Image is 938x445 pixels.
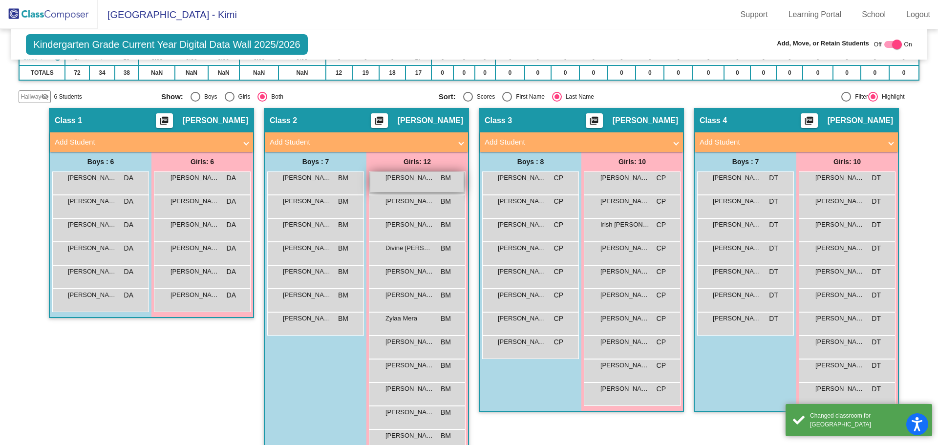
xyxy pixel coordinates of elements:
span: [PERSON_NAME] [713,243,762,253]
td: 0 [833,65,861,80]
span: [PERSON_NAME] [385,407,434,417]
td: 72 [65,65,89,80]
mat-icon: picture_as_pdf [373,116,385,129]
span: [PERSON_NAME] [600,267,649,276]
div: Boys : 8 [480,152,581,171]
span: [PERSON_NAME] [713,267,762,276]
span: DA [227,290,236,300]
td: 0 [608,65,636,80]
span: Kindergarten Grade Current Year Digital Data Wall 2025/2026 [26,34,307,55]
mat-panel-title: Add Student [270,137,451,148]
span: DT [769,314,778,324]
mat-icon: picture_as_pdf [588,116,600,129]
span: [PERSON_NAME] [385,337,434,347]
td: 18 [379,65,405,80]
mat-panel-title: Add Student [700,137,881,148]
span: Class 4 [700,116,727,126]
div: First Name [512,92,545,101]
span: [PERSON_NAME] [68,243,117,253]
span: [PERSON_NAME] [68,267,117,276]
span: [PERSON_NAME] [68,220,117,230]
td: 0 [803,65,833,80]
span: [PERSON_NAME] [283,196,332,206]
span: DT [769,290,778,300]
span: [PERSON_NAME] [815,314,864,323]
span: [PERSON_NAME] [171,220,219,230]
span: [PERSON_NAME] [283,314,332,323]
span: [PERSON_NAME] [815,384,864,394]
span: On [904,40,912,49]
span: DA [124,290,133,300]
div: Last Name [562,92,594,101]
span: BM [338,314,348,324]
span: DT [769,267,778,277]
span: CP [554,220,563,230]
span: DA [124,220,133,230]
span: DA [124,243,133,254]
td: 34 [89,65,115,80]
mat-icon: picture_as_pdf [803,116,815,129]
span: [PERSON_NAME] [385,360,434,370]
mat-panel-title: Add Student [485,137,666,148]
span: CP [657,220,666,230]
span: CP [554,196,563,207]
td: 0 [693,65,725,80]
span: [PERSON_NAME] [283,173,332,183]
span: DA [227,243,236,254]
span: [PERSON_NAME] [385,267,434,276]
span: [PERSON_NAME] [815,196,864,206]
div: Boys : 7 [265,152,366,171]
span: BM [338,243,348,254]
span: Sort: [439,92,456,101]
span: BM [441,407,451,418]
span: [PERSON_NAME] [283,267,332,276]
span: [PERSON_NAME] [385,384,434,394]
td: 0 [664,65,692,80]
span: Class 1 [55,116,82,126]
span: DT [872,384,881,394]
span: [PERSON_NAME] [713,290,762,300]
span: DT [872,314,881,324]
span: Class 3 [485,116,512,126]
span: BM [441,220,451,230]
span: [PERSON_NAME] [713,196,762,206]
span: [PERSON_NAME]-Bon [68,290,117,300]
span: CP [657,243,666,254]
td: 0 [525,65,551,80]
div: Girls: 12 [366,152,468,171]
span: [PERSON_NAME] [283,290,332,300]
td: 0 [776,65,803,80]
span: [PERSON_NAME] [171,173,219,183]
span: Class 2 [270,116,297,126]
span: BM [441,196,451,207]
mat-radio-group: Select an option [439,92,709,102]
button: Print Students Details [156,113,173,128]
span: [PERSON_NAME] [498,337,547,347]
span: DT [872,220,881,230]
span: [PERSON_NAME] [828,116,893,126]
span: BM [441,173,451,183]
span: CP [657,384,666,394]
span: DT [872,290,881,300]
span: DT [872,267,881,277]
span: [PERSON_NAME] [600,384,649,394]
span: [PERSON_NAME] [385,290,434,300]
span: DT [769,196,778,207]
span: [PERSON_NAME] [PERSON_NAME] [385,431,434,441]
span: [PERSON_NAME] [385,173,434,183]
a: Support [733,7,776,22]
mat-expansion-panel-header: Add Student [480,132,683,152]
td: 12 [326,65,352,80]
td: NaN [175,65,208,80]
span: [PERSON_NAME] [68,196,117,206]
span: BM [441,360,451,371]
span: [PERSON_NAME] [385,220,434,230]
span: BM [441,384,451,394]
span: BM [441,337,451,347]
div: Boys [200,92,217,101]
span: [PERSON_NAME] [171,267,219,276]
td: NaN [278,65,325,80]
span: BM [338,220,348,230]
div: Boys : 7 [695,152,796,171]
span: [PERSON_NAME] [385,196,434,206]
